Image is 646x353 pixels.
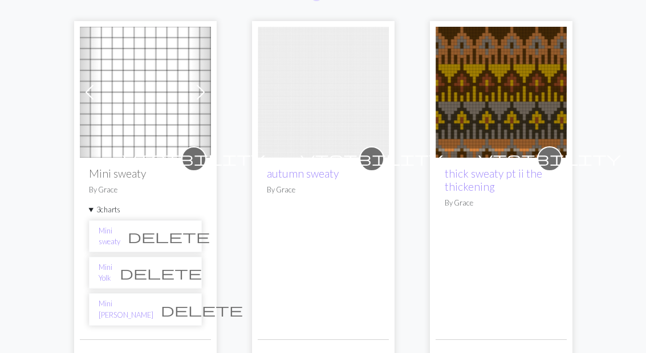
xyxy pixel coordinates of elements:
[120,265,202,281] span: delete
[89,167,202,180] h2: Mini sweaty
[258,85,389,96] a: autumn sweaty
[445,198,558,208] p: By Grace
[99,262,112,284] a: Mini Yolk
[128,228,210,244] span: delete
[89,184,202,195] p: By Grace
[153,299,250,321] button: Delete chart
[123,147,265,170] i: private
[300,147,443,170] i: private
[478,150,621,167] span: visibility
[120,225,217,247] button: Delete chart
[267,184,380,195] p: By Grace
[161,302,243,318] span: delete
[89,204,202,215] summary: 3charts
[99,298,153,320] a: Mini [PERSON_NAME]
[99,225,120,247] a: Mini sweaty
[445,167,542,193] a: thick sweaty pt ii the thickening
[436,27,567,158] img: thick sweaty pt ii the thickening
[267,167,339,180] a: autumn sweaty
[300,150,443,167] span: visibility
[123,150,265,167] span: visibility
[112,262,209,284] button: Delete chart
[80,27,211,158] img: Mini sweaty
[436,85,567,96] a: thick sweaty pt ii the thickening
[258,27,389,158] img: autumn sweaty
[478,147,621,170] i: private
[80,85,211,96] a: Mini sweaty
